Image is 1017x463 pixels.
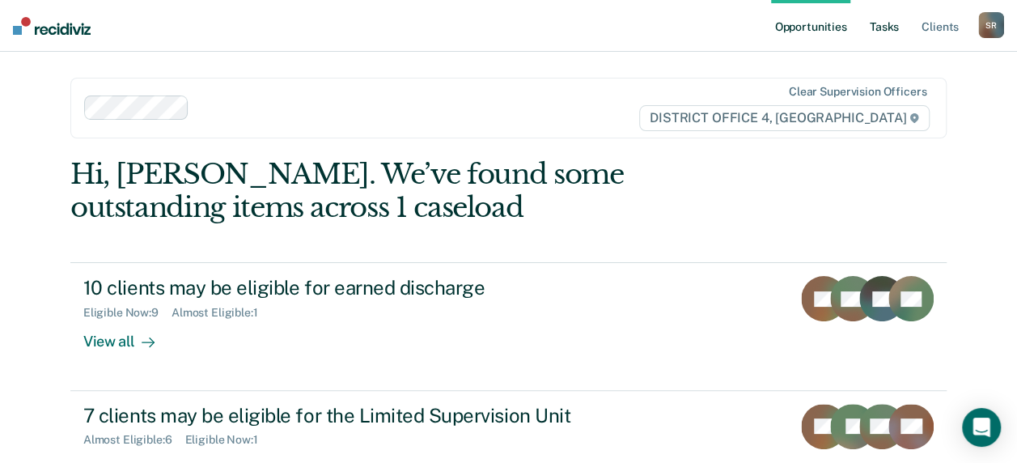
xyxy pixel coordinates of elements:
div: Almost Eligible : 1 [172,306,271,320]
div: View all [83,320,174,351]
div: Almost Eligible : 6 [83,433,185,447]
div: Clear supervision officers [789,85,926,99]
div: 7 clients may be eligible for the Limited Supervision Unit [83,404,651,427]
div: Eligible Now : 1 [185,433,271,447]
div: 10 clients may be eligible for earned discharge [83,276,651,299]
div: Open Intercom Messenger [962,408,1001,447]
button: SR [978,12,1004,38]
div: Hi, [PERSON_NAME]. We’ve found some outstanding items across 1 caseload [70,158,772,224]
div: Eligible Now : 9 [83,306,172,320]
div: S R [978,12,1004,38]
span: DISTRICT OFFICE 4, [GEOGRAPHIC_DATA] [639,105,930,131]
a: 10 clients may be eligible for earned dischargeEligible Now:9Almost Eligible:1View all [70,262,947,390]
img: Recidiviz [13,17,91,35]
